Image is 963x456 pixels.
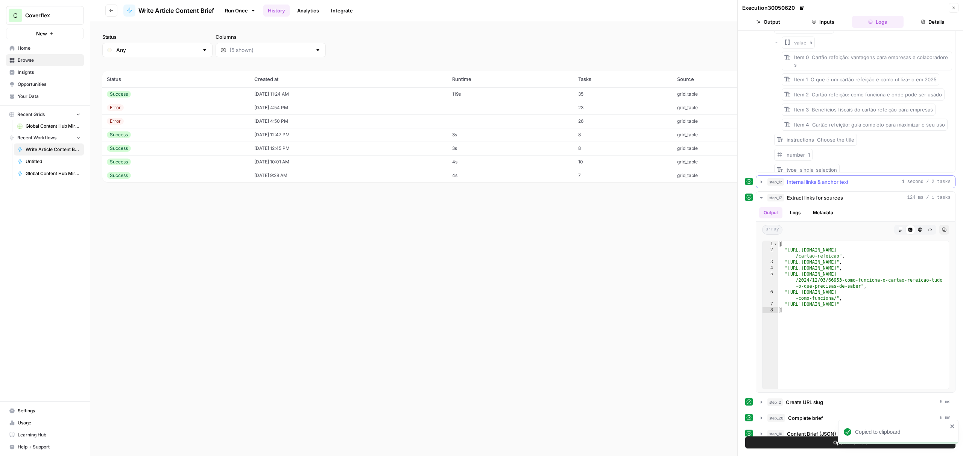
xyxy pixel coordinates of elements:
td: [DATE] 12:45 PM [250,142,448,155]
span: Benefícios fiscais do cartão refeição para empresas [812,107,933,113]
td: 3s [448,128,573,142]
a: Analytics [293,5,324,17]
button: 1 second / 2 tasks [756,176,955,188]
div: Execution 30050620 [742,4,805,12]
span: Cartão refeição: vantagens para empresas e colaboradores [794,54,948,68]
span: Recent Grids [17,111,45,118]
span: Complete brief [788,414,823,422]
a: Opportunities [6,78,84,90]
td: grid_table [673,87,805,101]
button: Output [742,16,794,28]
div: 4 [763,265,778,271]
span: Your Data [18,93,81,100]
th: Source [673,71,805,87]
span: Help + Support [18,444,81,450]
span: Create URL slug [786,398,823,406]
span: single_selection [800,167,837,173]
td: grid_table [673,101,805,114]
button: 6 ms [756,396,955,408]
td: [DATE] 4:50 PM [250,114,448,128]
th: Created at [250,71,448,87]
span: instructions [787,137,814,143]
td: [DATE] 4:54 PM [250,101,448,114]
td: 4s [448,169,573,182]
span: Toggle code folding, rows 1 through 8 [773,241,778,247]
span: Content Brief (JSON) [787,430,836,438]
span: value [794,39,807,46]
span: step_20 [767,414,785,422]
span: Write Article Content Brief [138,6,214,15]
td: grid_table [673,128,805,142]
span: Untitled [26,158,81,165]
div: 8 [763,307,778,313]
span: Global Content Hub Mirror Engine [26,170,81,177]
a: Home [6,42,84,54]
th: Runtime [448,71,573,87]
span: type [787,167,797,173]
a: Global Content Hub Mirror [14,120,84,132]
td: [DATE] 11:24 AM [250,87,448,101]
span: 6 ms [940,415,951,421]
span: Recent Workflows [17,134,56,141]
span: Internal links & anchor text [787,178,848,186]
button: Recent Grids [6,109,84,120]
div: Success [107,145,131,152]
a: Your Data [6,90,84,102]
span: Cartão refeição: guia completo para maximizar o seu uso [812,122,945,128]
span: Item 3 [794,107,809,113]
a: Integrate [327,5,357,17]
button: Output [759,207,782,218]
a: Usage [6,417,84,429]
td: 7 [574,169,673,182]
div: Success [107,91,131,98]
button: New [6,28,84,39]
span: Opportunities [18,81,81,88]
span: Learning Hub [18,432,81,438]
div: 6 [763,289,778,301]
span: step_10 [767,430,784,438]
a: Settings [6,405,84,417]
button: Inputs [797,16,849,28]
div: Success [107,131,131,138]
label: Columns [216,33,326,41]
div: Success [107,159,131,165]
td: 8 [574,142,673,155]
th: Status [102,71,250,87]
a: Untitled [14,156,84,168]
span: 124 ms / 1 tasks [907,194,951,201]
span: number [787,152,805,158]
div: 5 [763,271,778,289]
button: Open In Studio [745,436,955,448]
a: Run Once [220,4,260,17]
a: Learning Hub [6,429,84,441]
td: [DATE] 10:01 AM [250,155,448,169]
div: Copied to clipboard [855,428,948,436]
span: Open In Studio [833,439,868,446]
span: (7 records) [102,57,951,71]
span: Item 4 [794,122,809,128]
div: 1 [763,241,778,247]
span: Browse [18,57,81,64]
div: Success [107,172,131,179]
button: Logs [852,16,904,28]
span: Extract links for sources [787,194,843,201]
td: 4s [448,155,573,169]
td: grid_table [673,142,805,155]
td: grid_table [673,155,805,169]
span: Global Content Hub Mirror [26,123,81,130]
div: 2 [763,247,778,259]
span: Choose the title [817,137,854,143]
a: Browse [6,54,84,66]
span: Write Article Content Brief [26,146,81,153]
td: grid_table [673,169,805,182]
button: value5 [782,37,815,49]
button: Workspace: Coverflex [6,6,84,25]
span: Item 0 [794,54,809,60]
span: Coverflex [25,12,71,19]
td: [DATE] 9:28 AM [250,169,448,182]
span: 1 second / 2 tasks [902,178,951,185]
span: 6 ms [940,399,951,406]
td: 26 [574,114,673,128]
span: array [762,225,782,235]
button: Details [907,16,958,28]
